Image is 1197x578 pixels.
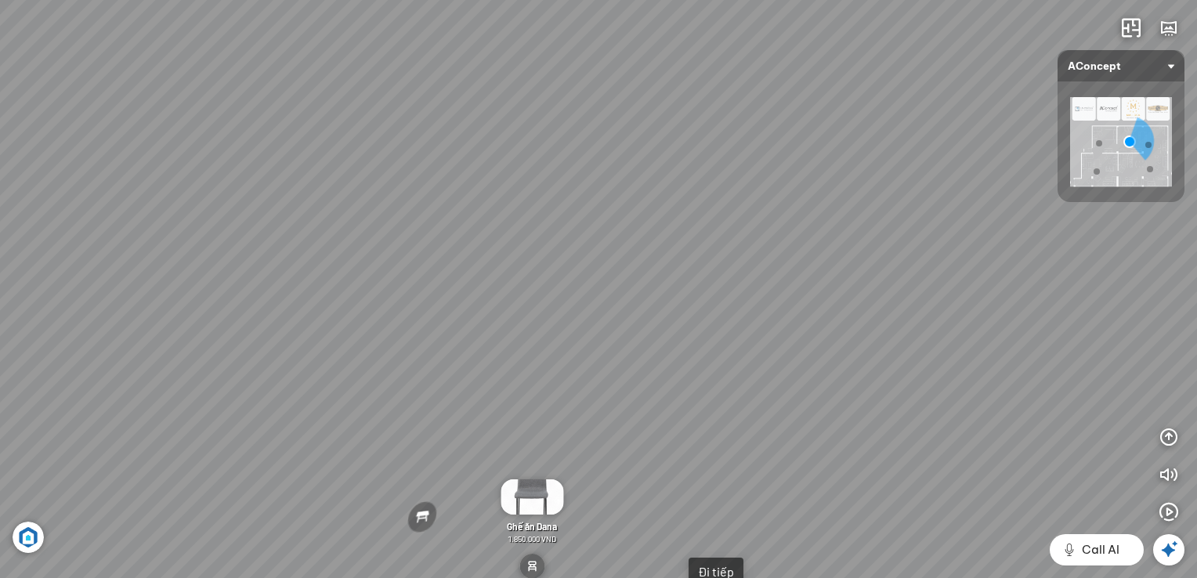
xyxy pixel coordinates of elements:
button: Call AI [1050,534,1144,565]
img: Gh___n_Dana_7A6XRUHMPY6G.gif [501,479,563,515]
img: AConcept_CTMHTJT2R6E4.png [1070,97,1172,186]
img: Artboard_6_4x_1_F4RHW9YJWHU.jpg [13,522,44,553]
span: Call AI [1082,540,1119,559]
span: AConcept [1068,50,1174,81]
span: 1.850.000 VND [508,534,556,544]
span: Ghế ăn Dana [507,521,557,532]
